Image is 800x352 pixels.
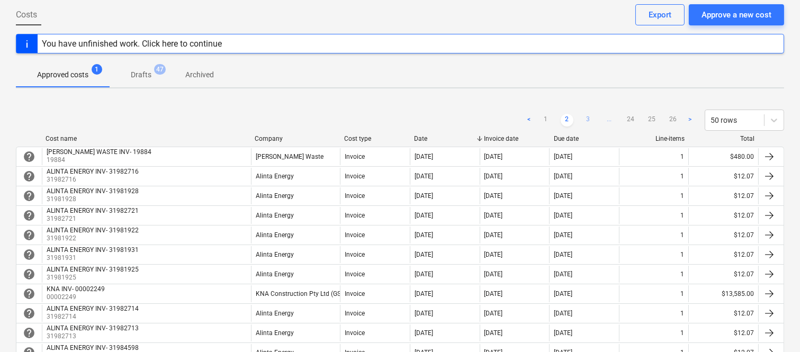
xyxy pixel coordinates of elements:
[23,170,35,183] span: help
[47,254,141,263] p: 31981931
[582,114,595,127] a: Page 3
[47,156,154,165] p: 19884
[540,114,552,127] a: Page 1
[554,329,572,337] div: [DATE]
[688,148,758,165] div: $480.00
[414,135,475,142] div: Date
[23,307,35,320] span: help
[624,114,637,127] a: Page 24
[47,285,105,293] div: KNA INV- 00002249
[23,209,35,222] div: Invoice is waiting for an approval
[623,135,685,142] div: Line-items
[154,64,166,75] span: 47
[47,168,139,175] div: ALINTA ENERGY INV- 31982716
[688,266,758,283] div: $12.07
[415,310,433,317] div: [DATE]
[415,270,433,278] div: [DATE]
[554,153,572,160] div: [DATE]
[345,270,365,278] div: Invoice
[47,293,107,302] p: 00002249
[484,173,503,180] div: [DATE]
[415,231,433,239] div: [DATE]
[23,229,35,241] span: help
[47,332,141,341] p: 31982713
[484,310,503,317] div: [DATE]
[693,135,754,142] div: Total
[47,207,139,214] div: ALINTA ENERGY INV- 31982721
[554,173,572,180] div: [DATE]
[47,175,141,184] p: 31982716
[415,290,433,297] div: [DATE]
[554,231,572,239] div: [DATE]
[484,329,503,337] div: [DATE]
[256,290,347,297] div: KNA Construction Pty Ltd (GST)
[256,310,294,317] div: Alinta Energy
[23,189,35,202] span: help
[256,153,323,160] div: [PERSON_NAME] Waste
[680,231,684,239] div: 1
[23,150,35,163] div: Invoice is waiting for an approval
[23,248,35,261] span: help
[688,305,758,322] div: $12.07
[688,285,758,302] div: $13,585.00
[16,8,37,21] span: Costs
[554,290,572,297] div: [DATE]
[680,310,684,317] div: 1
[684,114,696,127] a: Next page
[649,8,671,22] div: Export
[47,312,141,321] p: 31982714
[554,135,615,142] div: Due date
[345,290,365,297] div: Invoice
[688,324,758,341] div: $12.07
[484,251,503,258] div: [DATE]
[256,173,294,180] div: Alinta Energy
[415,251,433,258] div: [DATE]
[256,212,294,219] div: Alinta Energy
[415,153,433,160] div: [DATE]
[47,324,139,332] div: ALINTA ENERGY INV- 31982713
[680,173,684,180] div: 1
[47,148,151,156] div: [PERSON_NAME] WASTE INV- 19884
[680,270,684,278] div: 1
[23,248,35,261] div: Invoice is waiting for an approval
[554,212,572,219] div: [DATE]
[23,229,35,241] div: Invoice is waiting for an approval
[345,192,365,200] div: Invoice
[747,301,800,352] iframe: Chat Widget
[484,270,503,278] div: [DATE]
[688,246,758,263] div: $12.07
[42,39,222,49] div: You have unfinished work. Click here to continue
[23,287,35,300] div: Invoice is waiting for an approval
[689,4,784,25] button: Approve a new cost
[23,170,35,183] div: Invoice is waiting for an approval
[345,251,365,258] div: Invoice
[688,168,758,185] div: $12.07
[131,69,151,80] p: Drafts
[256,329,294,337] div: Alinta Energy
[23,189,35,202] div: Invoice is waiting for an approval
[667,114,679,127] a: Page 26
[23,327,35,339] div: Invoice is waiting for an approval
[92,64,102,75] span: 1
[345,212,365,219] div: Invoice
[484,192,503,200] div: [DATE]
[688,207,758,224] div: $12.07
[680,192,684,200] div: 1
[47,187,139,195] div: ALINTA ENERGY INV- 31981928
[680,290,684,297] div: 1
[523,114,535,127] a: Previous page
[256,251,294,258] div: Alinta Energy
[23,268,35,281] span: help
[344,135,406,142] div: Cost type
[256,192,294,200] div: Alinta Energy
[603,114,616,127] a: ...
[47,214,141,223] p: 31982721
[415,212,433,219] div: [DATE]
[680,153,684,160] div: 1
[561,114,573,127] a: Page 2 is your current page
[47,266,139,273] div: ALINTA ENERGY INV- 31981925
[554,270,572,278] div: [DATE]
[415,173,433,180] div: [DATE]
